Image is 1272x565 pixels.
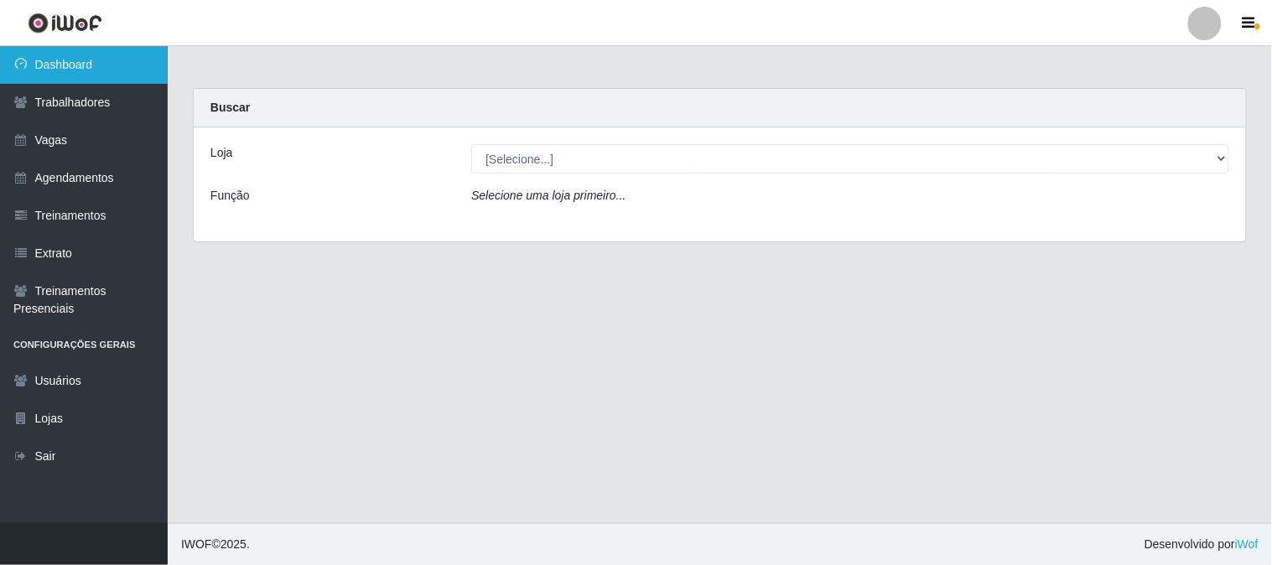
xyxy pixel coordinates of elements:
a: iWof [1235,537,1259,551]
label: Loja [210,144,232,162]
strong: Buscar [210,101,250,114]
img: CoreUI Logo [28,13,102,34]
i: Selecione uma loja primeiro... [471,189,626,202]
span: © 2025 . [181,536,250,553]
span: IWOF [181,537,212,551]
label: Função [210,187,250,205]
span: Desenvolvido por [1145,536,1259,553]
